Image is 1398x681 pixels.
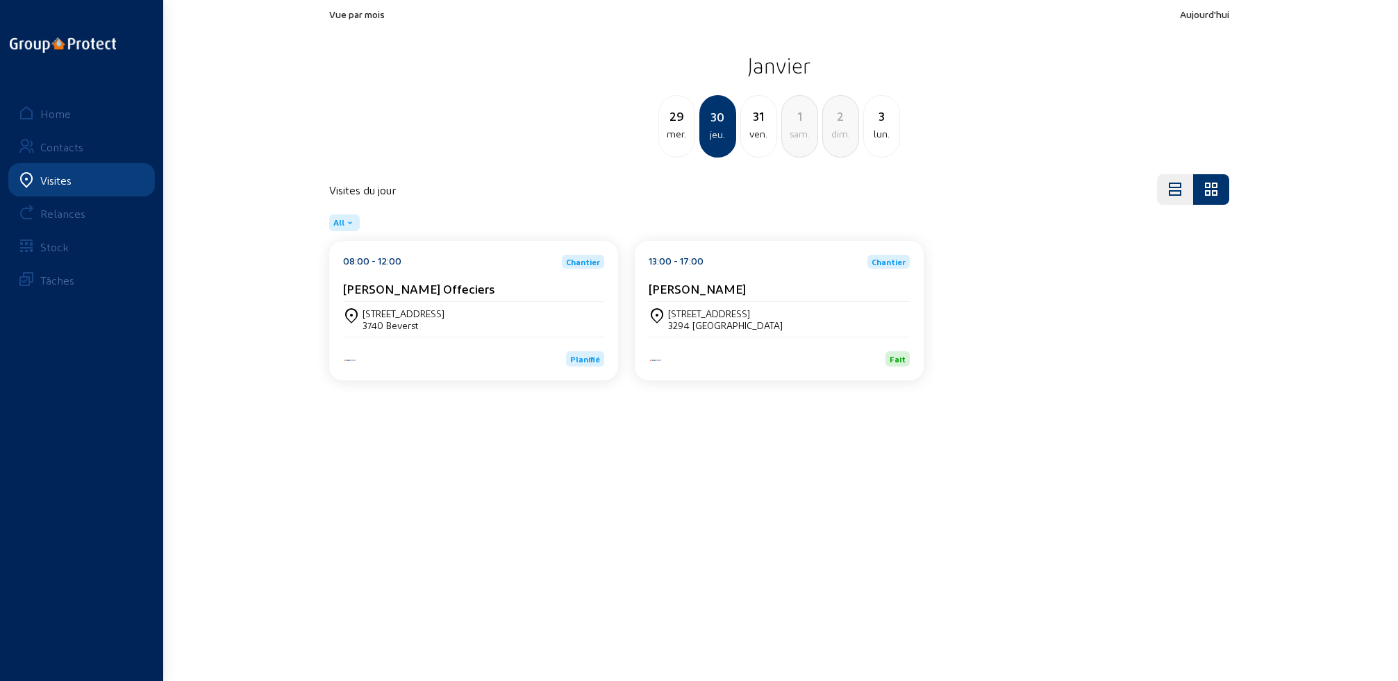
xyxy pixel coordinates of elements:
span: Chantier [872,258,906,266]
div: 3294 [GEOGRAPHIC_DATA] [668,319,783,331]
img: Aqua Protect [343,358,357,362]
div: jeu. [701,126,735,143]
cam-card-title: [PERSON_NAME] [649,281,746,296]
div: Visites [40,174,72,187]
div: ven. [741,126,776,142]
span: Planifié [570,354,600,364]
div: 3740 Beverst [363,319,444,331]
div: Relances [40,207,85,220]
h4: Visites du jour [329,183,396,196]
img: Aqua Protect [649,358,663,362]
span: Vue par mois [329,8,385,20]
div: Home [40,107,71,120]
div: 1 [782,106,817,126]
div: sam. [782,126,817,142]
img: logo-oneline.png [10,37,116,53]
a: Visites [8,163,155,196]
div: Tâches [40,274,74,287]
div: [STREET_ADDRESS] [363,308,444,319]
div: Contacts [40,140,83,153]
a: Relances [8,196,155,230]
div: 2 [823,106,858,126]
span: All [333,217,344,228]
div: mer. [659,126,694,142]
div: Stock [40,240,69,253]
div: lun. [864,126,899,142]
div: [STREET_ADDRESS] [668,308,783,319]
span: Fait [890,354,906,364]
h2: Janvier [329,48,1229,83]
div: 3 [864,106,899,126]
div: 31 [741,106,776,126]
div: 13:00 - 17:00 [649,255,704,269]
div: 08:00 - 12:00 [343,255,401,269]
span: Chantier [566,258,600,266]
a: Stock [8,230,155,263]
a: Contacts [8,130,155,163]
div: dim. [823,126,858,142]
a: Tâches [8,263,155,296]
cam-card-title: [PERSON_NAME] Offeciers [343,281,494,296]
div: 30 [701,107,735,126]
a: Home [8,96,155,130]
span: Aujourd'hui [1180,8,1229,20]
div: 29 [659,106,694,126]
